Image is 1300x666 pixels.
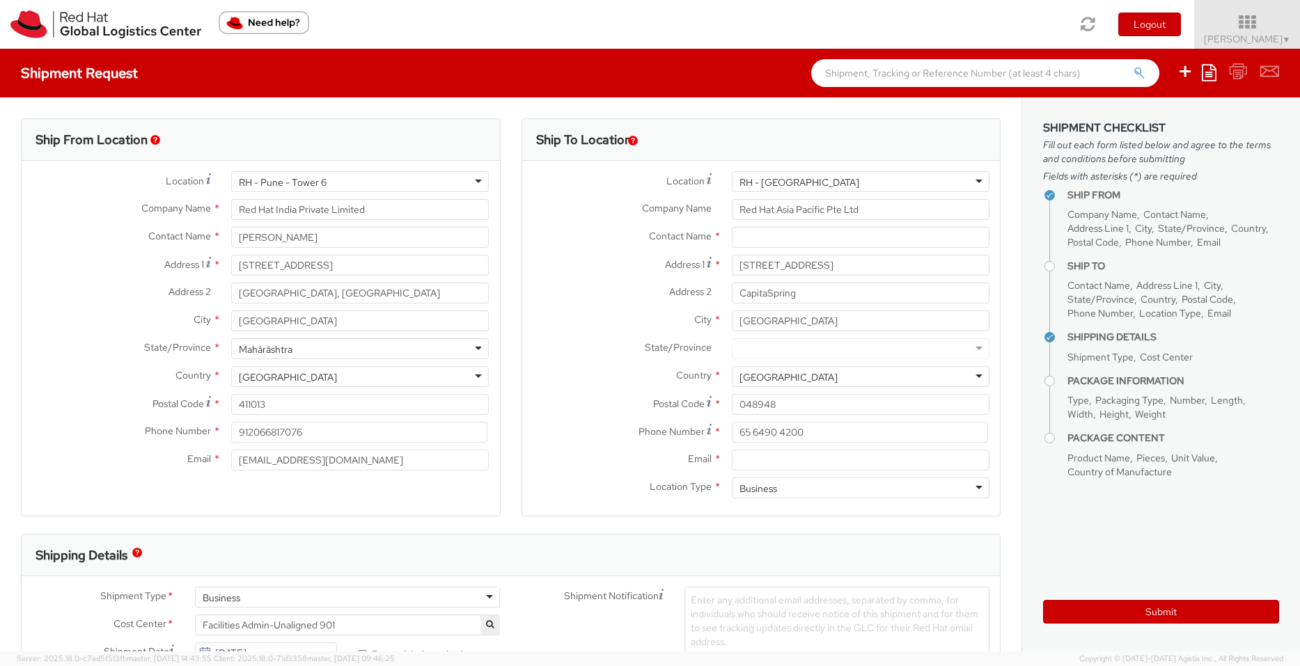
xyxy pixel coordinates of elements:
span: Contact Name [1067,279,1130,292]
span: master, [DATE] 14:43:55 [127,653,212,663]
span: Address 2 [669,285,712,298]
span: Weight [1135,408,1166,420]
div: RH - Pune - Tower 6 [239,175,327,189]
h3: Ship From Location [36,133,148,147]
span: Type [1067,394,1089,406]
span: Phone Number [639,425,705,438]
span: Copyright © [DATE]-[DATE] Agistix Inc., All Rights Reserved [1079,653,1283,665]
span: Enter any additional email addresses, separated by comma, for individuals who should receive noti... [691,594,978,648]
span: Phone Number [145,425,211,437]
span: Length [1211,394,1243,406]
span: ▼ [1283,34,1291,45]
span: Company Name [141,202,211,214]
span: Shipment Notification [564,589,659,603]
span: Postal Code [152,397,204,410]
label: Return label required [358,645,465,661]
span: Product Name [1067,452,1130,464]
span: Fields with asterisks (*) are required [1043,169,1279,183]
h4: Ship From [1067,190,1279,200]
span: Country [175,369,211,381]
h4: Package Information [1067,376,1279,386]
span: State/Province [1067,293,1134,306]
span: Email [1207,307,1231,319]
span: Contact Name [1143,208,1206,221]
div: RH - [GEOGRAPHIC_DATA] [739,175,859,189]
img: rh-logistics-00dfa346123c4ec078e1.svg [10,10,201,38]
h4: Ship To [1067,261,1279,271]
span: Address 1 [665,258,705,271]
span: City [194,313,211,326]
span: Location Type [650,480,712,493]
span: Company Name [642,202,712,214]
span: Postal Code [1067,236,1119,248]
div: [GEOGRAPHIC_DATA] [239,370,337,384]
span: Company Name [1067,208,1137,221]
div: Business [203,591,240,605]
span: Address Line 1 [1136,279,1198,292]
span: City [1204,279,1221,292]
span: [PERSON_NAME] [1204,33,1291,45]
span: Phone Number [1067,307,1133,319]
span: Address 2 [169,285,211,298]
div: Business [739,482,777,495]
span: State/Province [1158,222,1225,235]
span: City [1135,222,1152,235]
span: Facilities Admin-Unaligned 901 [203,619,492,631]
span: Number [1170,394,1205,406]
span: Country [1231,222,1266,235]
span: Country of Manufacture [1067,466,1172,478]
span: Shipment Type [1067,351,1134,363]
span: Facilities Admin-Unaligned 901 [195,615,500,635]
span: Pieces [1136,452,1165,464]
span: Postal Code [653,397,705,410]
h3: Shipping Details [36,548,127,562]
h3: Shipment Checklist [1043,122,1279,134]
h4: Shipping Details [1067,332,1279,342]
span: Country [1141,293,1175,306]
h4: Shipment Request [21,65,138,81]
span: Fill out each form listed below and agree to the terms and conditions before submitting [1043,138,1279,166]
span: Email [1197,236,1221,248]
span: Email [688,452,712,465]
span: Shipment Type [100,589,166,605]
span: State/Province [645,341,712,354]
span: Location [666,175,705,187]
span: Server: 2025.18.0-c7ad5f513fb [17,653,212,663]
span: Client: 2025.18.0-71d3358 [214,653,395,663]
span: City [694,313,712,326]
span: Phone Number [1125,236,1191,248]
span: Address Line 1 [1067,222,1129,235]
span: Contact Name [649,230,712,242]
span: Height [1099,408,1129,420]
div: [GEOGRAPHIC_DATA] [739,370,838,384]
span: Width [1067,408,1093,420]
span: Contact Name [148,230,211,242]
button: Submit [1043,600,1279,624]
span: Email [187,452,211,465]
span: Shipment Date [104,644,169,659]
span: Address 1 [164,258,204,271]
button: Need help? [219,11,309,34]
span: Location [166,175,204,187]
span: Postal Code [1182,293,1233,306]
input: Shipment, Tracking or Reference Number (at least 4 chars) [811,59,1159,87]
h4: Package Content [1067,433,1279,443]
span: Packaging Type [1095,394,1164,406]
span: master, [DATE] 09:46:25 [307,653,395,663]
h3: Ship To Location [536,133,632,147]
span: Cost Center [1140,351,1193,363]
input: Return label required [358,650,367,659]
span: Country [676,369,712,381]
button: Logout [1118,13,1181,36]
span: State/Province [144,341,211,354]
span: Unit Value [1171,452,1215,464]
span: Location Type [1139,307,1201,319]
span: Cost Center [113,617,166,633]
div: Mahārāshtra [239,342,292,356]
